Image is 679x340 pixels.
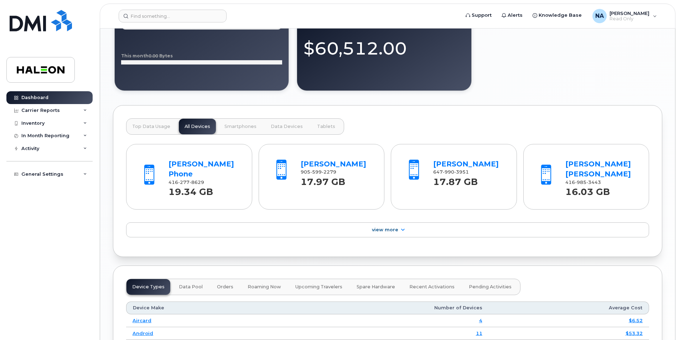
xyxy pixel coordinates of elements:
span: 905 [301,169,336,175]
span: Data Devices [271,124,303,129]
button: Data Devices [265,119,309,134]
strong: 16.03 GB [565,182,610,197]
strong: 19.34 GB [169,182,213,197]
a: View More [126,222,649,237]
button: Tablets [311,119,341,134]
span: Pending Activities [469,284,512,290]
a: Android [133,330,153,336]
a: [PERSON_NAME] [PERSON_NAME] [565,160,631,179]
span: 3443 [586,180,601,185]
span: Read Only [610,16,649,22]
div: Natasha August [587,9,662,23]
input: Find something... [119,10,227,22]
span: Recent Activations [409,284,455,290]
strong: 17.87 GB [433,172,478,187]
strong: 17.97 GB [301,172,345,187]
a: Aircard [133,318,151,323]
span: Support [472,12,492,19]
a: [PERSON_NAME] [433,160,499,168]
button: Top Data Usage [126,119,176,134]
span: 647 [433,169,469,175]
span: Orders [217,284,233,290]
th: Average Cost [489,302,649,314]
span: 3951 [454,169,469,175]
span: Alerts [508,12,523,19]
tspan: This month [121,53,149,58]
a: $6.52 [629,318,643,323]
span: Knowledge Base [539,12,582,19]
span: [PERSON_NAME] [610,10,649,16]
span: 599 [310,169,322,175]
th: Device Make [126,302,279,314]
a: [PERSON_NAME] Phone [169,160,234,179]
a: [PERSON_NAME] [301,160,366,168]
button: Smartphones [219,119,262,134]
tspan: 0.00 Bytes [149,53,173,58]
a: $53.32 [626,330,643,336]
a: Alerts [497,8,528,22]
th: Number of Devices [279,302,489,314]
span: NA [595,12,604,20]
span: View More [372,227,398,232]
span: Top Data Usage [132,124,170,129]
a: 4 [479,318,482,323]
span: Tablets [317,124,335,129]
span: 2279 [322,169,336,175]
a: Support [461,8,497,22]
span: 416 [565,180,601,185]
a: Knowledge Base [528,8,587,22]
span: Data Pool [179,284,203,290]
span: Roaming Now [248,284,281,290]
a: 11 [476,330,482,336]
span: Smartphones [224,124,256,129]
span: 416 [169,180,204,185]
div: $60,512.00 [304,30,465,61]
span: 990 [443,169,454,175]
span: Spare Hardware [357,284,395,290]
span: Upcoming Travelers [295,284,342,290]
span: 985 [575,180,586,185]
span: 277 [178,180,190,185]
span: 8629 [190,180,204,185]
